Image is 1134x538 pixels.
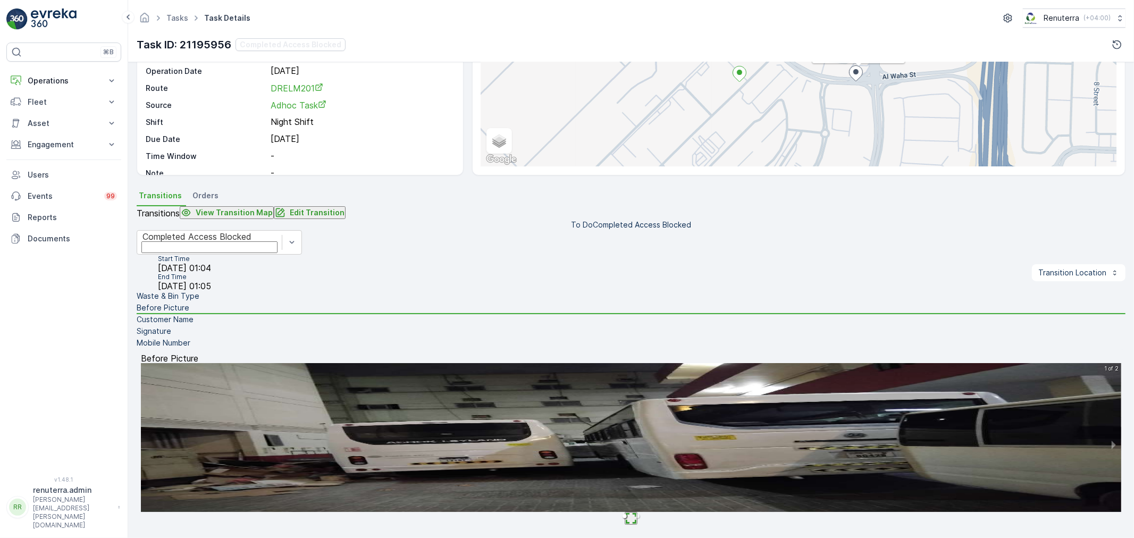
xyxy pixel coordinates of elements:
p: [PERSON_NAME][EMAIL_ADDRESS][PERSON_NAME][DOMAIN_NAME] [33,495,113,529]
a: DRELM201 [271,83,452,94]
a: Layers [488,129,511,153]
p: End Time [158,273,211,281]
span: [DATE] 01:05 [158,281,211,291]
div: RR [9,499,26,516]
p: Events [28,191,98,201]
p: Customer Name [137,314,194,325]
p: [DATE] [271,66,452,77]
p: To Do [571,220,593,230]
p: Time Window [146,151,266,162]
div: Completed Access Blocked [142,232,276,241]
p: Night Shift [271,117,452,128]
li: slide item 1 [623,514,627,518]
button: Operations [6,70,121,91]
p: Documents [28,233,117,244]
p: Before Picture [137,302,189,313]
img: Screenshot_2024-07-26_at_13.33.01.png [1023,12,1039,24]
a: Adhoc Task [271,100,452,111]
span: v 1.48.1 [6,476,121,483]
p: Task ID: 21195956 [137,37,231,53]
button: next slide / item [1106,363,1121,525]
p: Route [146,83,266,94]
p: Transition Location [1038,267,1106,278]
p: Completed Access Blocked [593,220,691,230]
p: ( +04:00 ) [1083,14,1111,22]
a: Homepage [139,16,150,25]
p: Mobile Number [137,338,190,348]
p: Waste & Bin Type [137,291,199,301]
a: Tasks [166,13,188,22]
p: Completed Access Blocked [240,39,341,50]
button: Engagement [6,134,121,155]
p: ⌘B [103,48,114,56]
button: View Transition Map [180,206,274,219]
a: Open this area in Google Maps (opens a new window) [484,153,519,166]
span: Adhoc Task [271,100,326,111]
p: Note [146,168,266,179]
p: Signature [137,326,171,337]
p: Edit Transition [290,207,345,218]
button: Fleet [6,91,121,113]
p: Shift [146,117,266,128]
img: Google [484,153,519,166]
button: Transition Location [1032,264,1125,281]
span: [DATE] 01:04 [158,263,211,273]
button: Renuterra(+04:00) [1023,9,1125,28]
p: - [271,151,452,162]
p: View Transition Map [196,207,273,218]
p: Before Picture [141,354,1121,363]
a: Events99 [6,186,121,207]
p: - [271,168,452,179]
p: Operations [28,75,100,86]
span: Orders [192,190,219,201]
p: Start Time [158,255,211,263]
img: logo_light-DOdMpM7g.png [31,9,77,30]
p: 1 of 2 [1102,363,1121,374]
p: renuterra.admin [33,485,113,495]
span: DRELM201 [271,83,323,94]
a: Documents [6,228,121,249]
button: Asset [6,113,121,134]
p: [DATE] [271,134,452,145]
button: RRrenuterra.admin[PERSON_NAME][EMAIL_ADDRESS][PERSON_NAME][DOMAIN_NAME] [6,485,121,529]
p: Renuterra [1044,13,1079,23]
img: logo [6,9,28,30]
a: Users [6,164,121,186]
p: Engagement [28,139,100,150]
span: Task Details [202,13,253,23]
li: slide item 2 [635,514,640,518]
p: Users [28,170,117,180]
p: Source [146,100,266,111]
span: Transitions [139,190,182,201]
p: Due Date [146,134,266,145]
a: Reports [6,207,121,228]
p: Operation Date [146,66,266,77]
p: Transitions [137,208,180,218]
p: Reports [28,212,117,223]
p: 99 [106,192,115,200]
button: Edit Transition [274,206,346,219]
p: Asset [28,118,100,129]
p: Fleet [28,97,100,107]
button: Completed Access Blocked [236,38,346,51]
